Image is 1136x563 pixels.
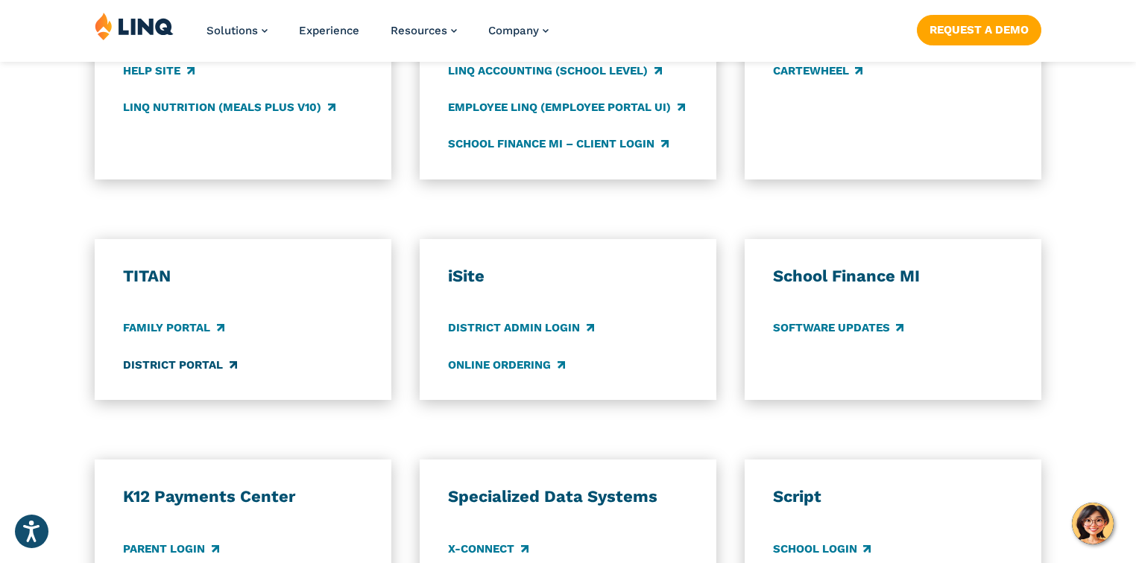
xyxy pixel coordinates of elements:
h3: Specialized Data Systems [448,486,688,507]
h3: iSite [448,266,688,287]
button: Hello, have a question? Let’s chat. [1072,503,1114,544]
a: X-Connect [448,541,528,557]
a: Help Site [123,63,194,79]
nav: Primary Navigation [206,12,549,61]
span: Resources [391,24,447,37]
h3: K12 Payments Center [123,486,363,507]
h3: Script [773,486,1013,507]
a: Solutions [206,24,268,37]
a: School Finance MI – Client Login [448,136,668,152]
a: Employee LINQ (Employee Portal UI) [448,99,684,115]
a: Parent Login [123,541,218,557]
a: Online Ordering [448,357,564,373]
a: CARTEWHEEL [773,63,862,79]
nav: Button Navigation [917,12,1041,45]
span: Company [488,24,539,37]
a: LINQ Accounting (school level) [448,63,661,79]
a: Request a Demo [917,15,1041,45]
a: Experience [299,24,359,37]
img: LINQ | K‑12 Software [95,12,174,40]
a: Family Portal [123,320,224,337]
a: District Admin Login [448,320,593,337]
a: District Portal [123,357,236,373]
h3: School Finance MI [773,266,1013,287]
a: Software Updates [773,320,903,337]
h3: TITAN [123,266,363,287]
a: LINQ Nutrition (Meals Plus v10) [123,99,335,115]
a: Company [488,24,549,37]
a: School Login [773,541,871,557]
span: Solutions [206,24,258,37]
a: Resources [391,24,457,37]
